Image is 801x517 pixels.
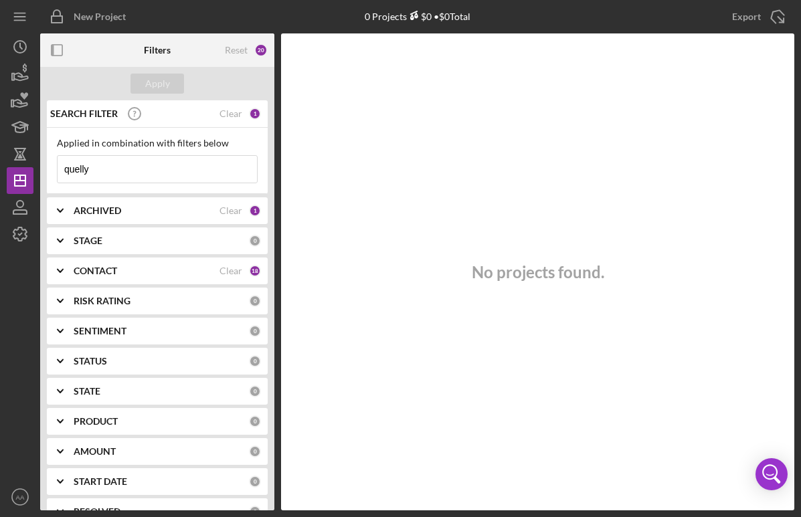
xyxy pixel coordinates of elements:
div: Clear [219,108,242,119]
b: ARCHIVED [74,205,121,216]
b: SENTIMENT [74,326,126,336]
div: Export [732,3,761,30]
div: 0 [249,235,261,247]
div: 0 [249,325,261,337]
div: Apply [145,74,170,94]
b: Filters [144,45,171,56]
div: 0 [249,445,261,457]
div: 20 [254,43,268,57]
button: AA [7,484,33,510]
div: Reset [225,45,248,56]
button: New Project [40,3,139,30]
div: Applied in combination with filters below [57,138,258,148]
b: STATE [74,386,100,397]
div: 0 [249,385,261,397]
b: CONTACT [74,266,117,276]
div: Clear [219,266,242,276]
button: Apply [130,74,184,94]
div: Clear [219,205,242,216]
b: RESOLVED [74,506,120,517]
div: 1 [249,205,261,217]
div: New Project [74,3,126,30]
text: AA [16,494,25,501]
div: Open Intercom Messenger [755,458,788,490]
b: STATUS [74,356,107,367]
div: 0 [249,355,261,367]
div: $0 [407,11,432,22]
div: 18 [249,265,261,277]
div: 0 [249,295,261,307]
div: 0 Projects • $0 Total [365,11,470,22]
div: 1 [249,108,261,120]
div: 0 [249,415,261,427]
button: Export [719,3,794,30]
b: SEARCH FILTER [50,108,118,119]
b: RISK RATING [74,296,130,306]
b: START DATE [74,476,127,487]
b: STAGE [74,235,102,246]
b: PRODUCT [74,416,118,427]
h3: No projects found. [472,263,604,282]
div: 0 [249,476,261,488]
b: AMOUNT [74,446,116,457]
